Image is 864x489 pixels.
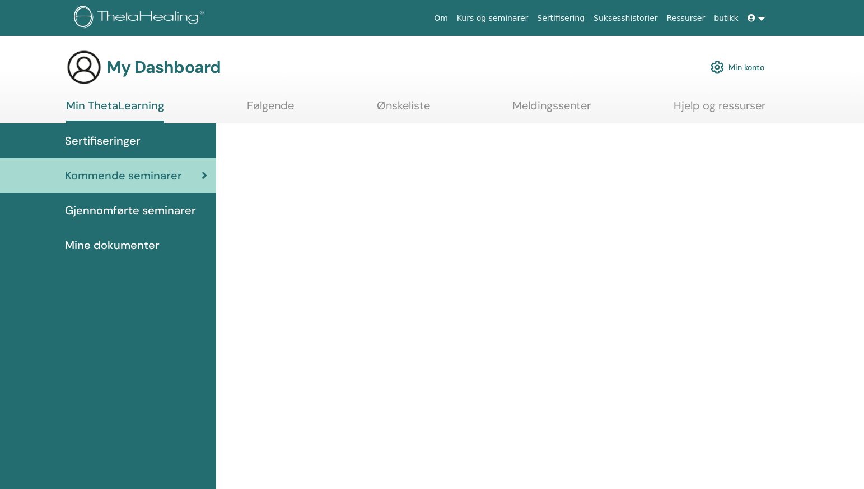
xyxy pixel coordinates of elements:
a: Min ThetaLearning [66,99,164,123]
a: Ressurser [662,8,710,29]
img: cog.svg [711,58,724,77]
a: Suksesshistorier [589,8,662,29]
a: Kurs og seminarer [452,8,533,29]
a: butikk [709,8,742,29]
a: Min konto [711,55,764,80]
a: Sertifisering [533,8,589,29]
h3: My Dashboard [106,57,221,77]
span: Gjennomførte seminarer [65,202,196,219]
span: Sertifiseringer [65,132,141,149]
span: Kommende seminarer [65,167,182,184]
a: Hjelp og ressurser [674,99,765,121]
span: Mine dokumenter [65,237,160,253]
img: generic-user-icon.jpg [66,49,102,85]
a: Om [429,8,452,29]
a: Ønskeliste [377,99,430,121]
a: Meldingssenter [512,99,591,121]
img: logo.png [74,6,208,31]
a: Følgende [247,99,294,121]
